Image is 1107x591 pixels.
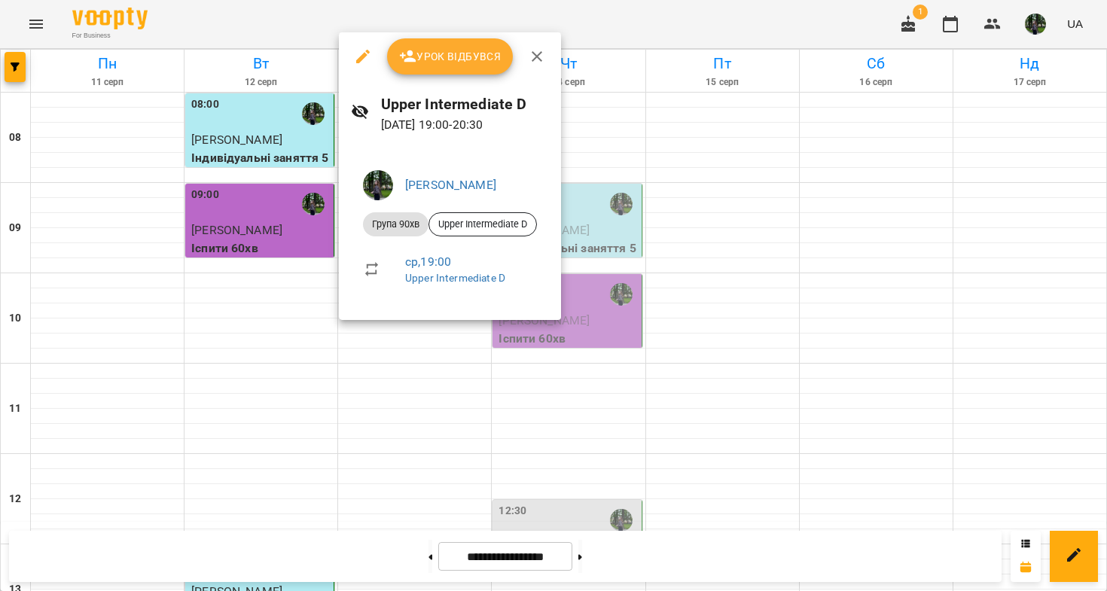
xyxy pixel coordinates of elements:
[429,218,536,231] span: Upper Intermediate D
[405,178,496,192] a: [PERSON_NAME]
[381,93,549,116] h6: Upper Intermediate D
[428,212,537,236] div: Upper Intermediate D
[405,272,505,284] a: Upper Intermediate D
[381,116,549,134] p: [DATE] 19:00 - 20:30
[399,47,502,65] span: Урок відбувся
[363,218,428,231] span: Група 90хв
[363,170,393,200] img: 295700936d15feefccb57b2eaa6bd343.jpg
[387,38,514,75] button: Урок відбувся
[405,254,451,269] a: ср , 19:00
